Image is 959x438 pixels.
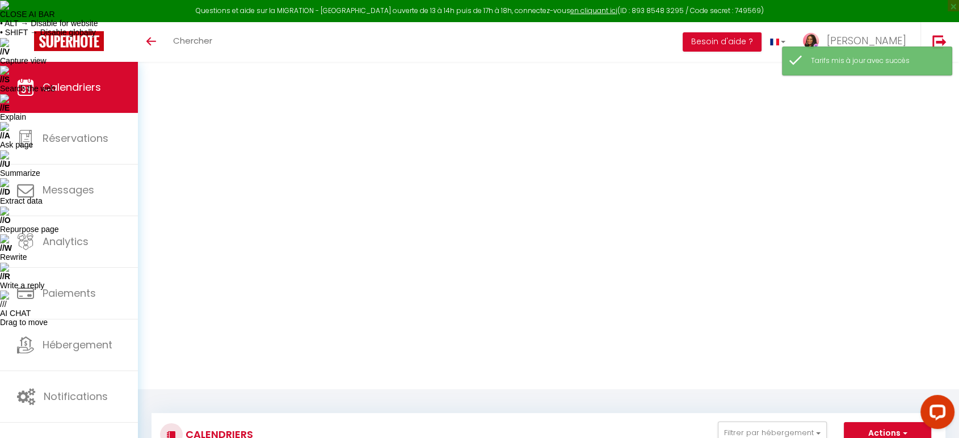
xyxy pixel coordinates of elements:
[44,389,108,403] span: Notifications
[911,390,959,438] iframe: LiveChat chat widget
[43,338,112,352] span: Hébergement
